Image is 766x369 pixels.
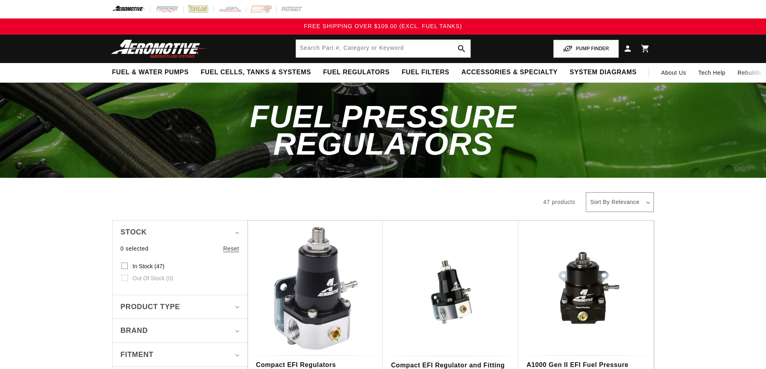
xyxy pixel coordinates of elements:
[121,295,239,319] summary: Product type (0 selected)
[121,325,148,336] span: Brand
[195,63,317,82] summary: Fuel Cells, Tanks & Systems
[737,68,761,77] span: Rebuilds
[661,69,686,76] span: About Us
[543,199,575,205] span: 47 products
[698,68,726,77] span: Tech Help
[304,23,462,29] span: FREE SHIPPING OVER $109.00 (EXCL. FUEL TANKS)
[564,63,643,82] summary: System Diagrams
[456,63,564,82] summary: Accessories & Specialty
[655,63,692,82] a: About Us
[133,263,164,270] span: In stock (47)
[692,63,732,82] summary: Tech Help
[396,63,456,82] summary: Fuel Filters
[296,40,470,57] input: Search by Part Number, Category or Keyword
[112,68,189,77] span: Fuel & Water Pumps
[553,40,618,58] button: PUMP FINDER
[109,39,209,58] img: Aeromotive
[121,301,180,313] span: Product type
[133,275,173,282] span: Out of stock (0)
[250,99,516,161] span: Fuel Pressure Regulators
[121,220,239,244] summary: Stock (0 selected)
[121,343,239,367] summary: Fitment (0 selected)
[323,68,389,77] span: Fuel Regulators
[223,244,239,253] a: Reset
[121,349,154,361] span: Fitment
[121,319,239,342] summary: Brand (0 selected)
[462,68,558,77] span: Accessories & Specialty
[402,68,450,77] span: Fuel Filters
[570,68,637,77] span: System Diagrams
[453,40,470,57] button: search button
[106,63,195,82] summary: Fuel & Water Pumps
[317,63,395,82] summary: Fuel Regulators
[201,68,311,77] span: Fuel Cells, Tanks & Systems
[121,244,149,253] span: 0 selected
[121,226,147,238] span: Stock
